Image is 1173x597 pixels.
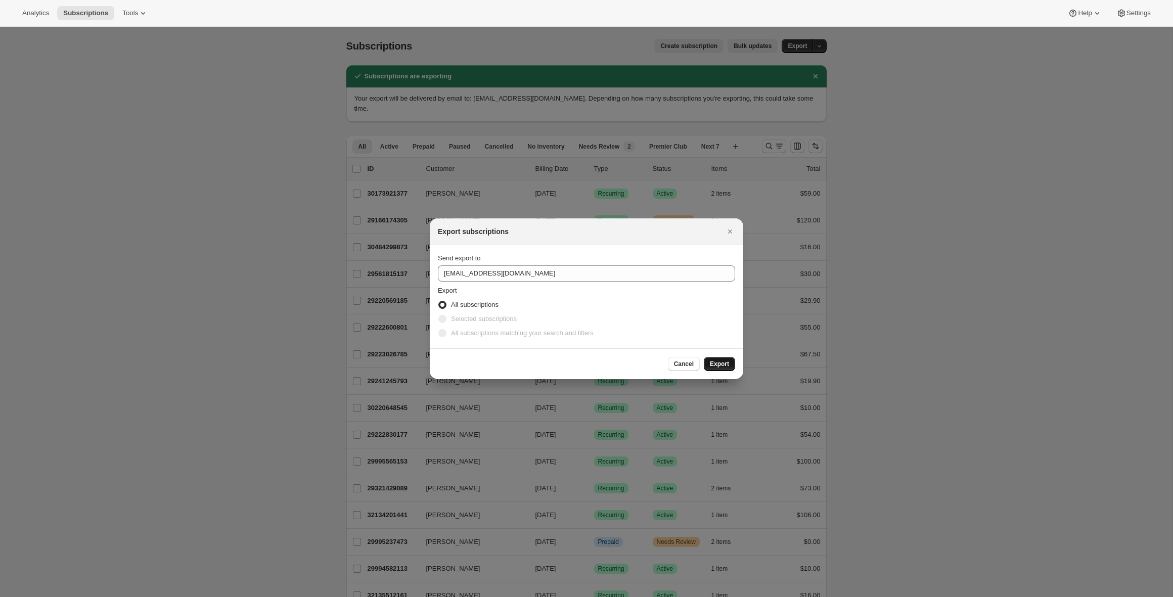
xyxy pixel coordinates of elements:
[1126,9,1151,17] span: Settings
[438,287,457,294] span: Export
[451,301,499,308] span: All subscriptions
[438,254,481,262] span: Send export to
[57,6,114,20] button: Subscriptions
[1110,6,1157,20] button: Settings
[1078,9,1092,17] span: Help
[22,9,49,17] span: Analytics
[451,329,594,337] span: All subscriptions matching your search and filters
[704,357,735,371] button: Export
[438,226,509,237] h2: Export subscriptions
[710,360,729,368] span: Export
[122,9,138,17] span: Tools
[451,315,517,323] span: Selected subscriptions
[1062,6,1108,20] button: Help
[674,360,694,368] span: Cancel
[723,224,737,239] button: Close
[63,9,108,17] span: Subscriptions
[16,6,55,20] button: Analytics
[116,6,154,20] button: Tools
[668,357,700,371] button: Cancel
